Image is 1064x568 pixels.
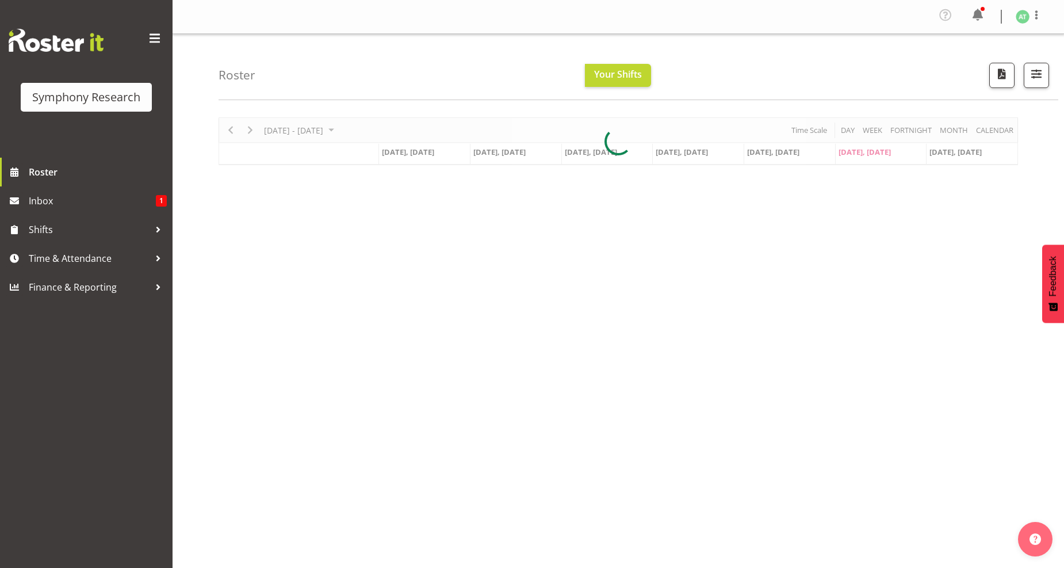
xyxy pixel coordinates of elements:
img: help-xxl-2.png [1029,533,1041,545]
button: Feedback - Show survey [1042,245,1064,323]
span: 1 [156,195,167,207]
button: Your Shifts [585,64,651,87]
button: Download a PDF of the roster according to the set date range. [989,63,1015,88]
span: Feedback [1048,256,1058,296]
img: Rosterit website logo [9,29,104,52]
span: Roster [29,163,167,181]
h4: Roster [219,68,255,82]
span: Inbox [29,192,156,209]
span: Shifts [29,221,150,238]
div: Symphony Research [32,89,140,106]
img: angela-tunnicliffe1838.jpg [1016,10,1029,24]
button: Filter Shifts [1024,63,1049,88]
span: Time & Attendance [29,250,150,267]
span: Finance & Reporting [29,279,150,296]
span: Your Shifts [594,68,642,81]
